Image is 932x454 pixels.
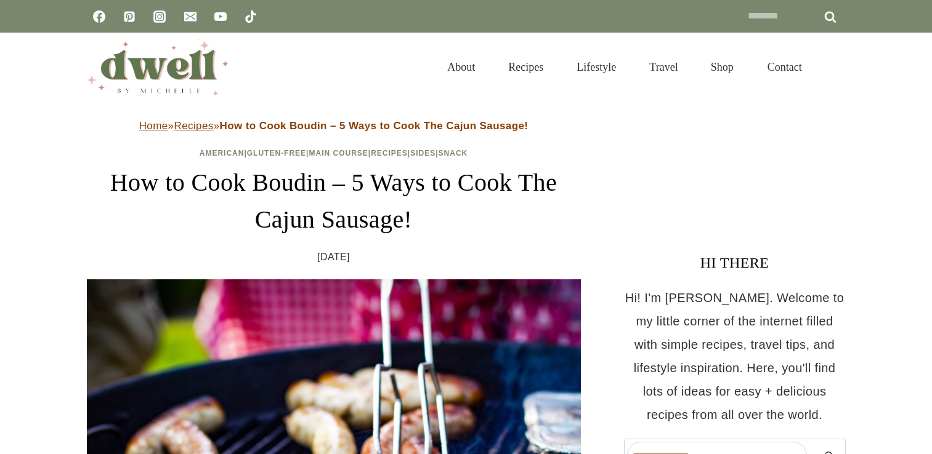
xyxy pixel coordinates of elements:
a: Email [178,4,203,29]
a: Snack [439,149,468,157]
a: TikTok [238,4,263,29]
a: Gluten-Free [247,149,306,157]
a: Sides [410,149,436,157]
a: Lifestyle [560,46,633,89]
a: Shop [694,46,750,89]
a: About [431,46,492,89]
a: Pinterest [117,4,142,29]
img: DWELL by michelle [87,39,229,95]
strong: How to Cook Boudin – 5 Ways to Cook The Cajun Sausage! [220,120,529,132]
a: American [200,149,245,157]
nav: Primary Navigation [431,46,818,89]
a: Facebook [87,4,111,29]
time: [DATE] [317,248,350,266]
a: Recipes [174,120,213,132]
a: Contact [751,46,819,89]
p: Hi! I'm [PERSON_NAME]. Welcome to my little corner of the internet filled with simple recipes, tr... [624,286,846,426]
a: YouTube [208,4,233,29]
h3: HI THERE [624,252,846,274]
a: Recipes [371,149,408,157]
a: Main Course [309,149,368,157]
h1: How to Cook Boudin – 5 Ways to Cook The Cajun Sausage! [87,164,581,238]
a: Travel [633,46,694,89]
a: Instagram [147,4,172,29]
span: » » [139,120,529,132]
a: Home [139,120,168,132]
span: | | | | | [200,149,468,157]
button: View Search Form [825,57,846,78]
a: Recipes [492,46,560,89]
